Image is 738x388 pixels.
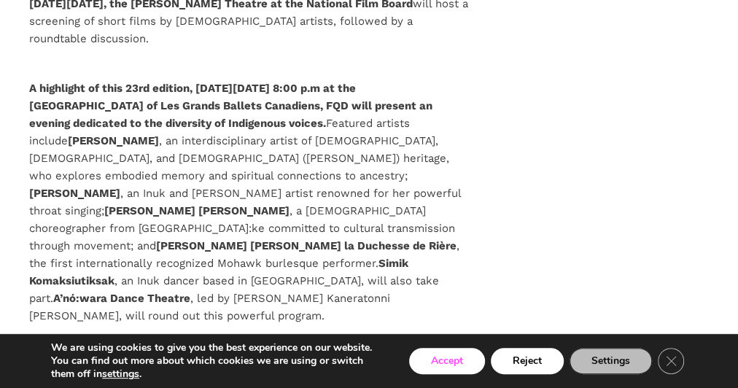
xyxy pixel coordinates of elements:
span: , led by [PERSON_NAME] Kaneratonni [PERSON_NAME], will round out this powerful program. [29,292,390,322]
b: [PERSON_NAME] [29,187,120,200]
p: We are using cookies to give you the best experience on our website. [51,341,384,354]
b: Simik Komaksiutiksak [29,257,408,287]
b: [PERSON_NAME] [PERSON_NAME] [104,204,290,217]
b: A’nó:wara Dance Theatre [53,292,190,305]
span: , an Inuk dancer based in [GEOGRAPHIC_DATA], will also take part. [29,274,439,305]
span: , an interdisciplinary artist of [DEMOGRAPHIC_DATA], [DEMOGRAPHIC_DATA], and [DEMOGRAPHIC_DATA] (... [29,134,449,182]
span: , a [DEMOGRAPHIC_DATA] choreographer from [GEOGRAPHIC_DATA]:ke committed to cultural transmission... [29,204,455,252]
button: Close GDPR Cookie Banner [658,348,684,374]
button: Accept [409,348,485,374]
p: You can find out more about which cookies we are using or switch them off in . [51,354,384,381]
button: settings [102,368,139,381]
span: Featured artists include [29,117,410,147]
span: , the first internationally recognized Mohawk burlesque performer. [29,239,459,270]
b: [PERSON_NAME] [68,134,159,147]
span: , an Inuk and [PERSON_NAME] artist renowned for her powerful throat singing; [29,187,461,217]
b: [PERSON_NAME] [PERSON_NAME] la Duchesse de Rière [156,239,457,252]
b: A highlight of this 23rd edition, [DATE][DATE] 8:00 p.m at the [GEOGRAPHIC_DATA] of Les Grands Ba... [29,82,432,130]
button: Settings [570,348,652,374]
button: Reject [491,348,564,374]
